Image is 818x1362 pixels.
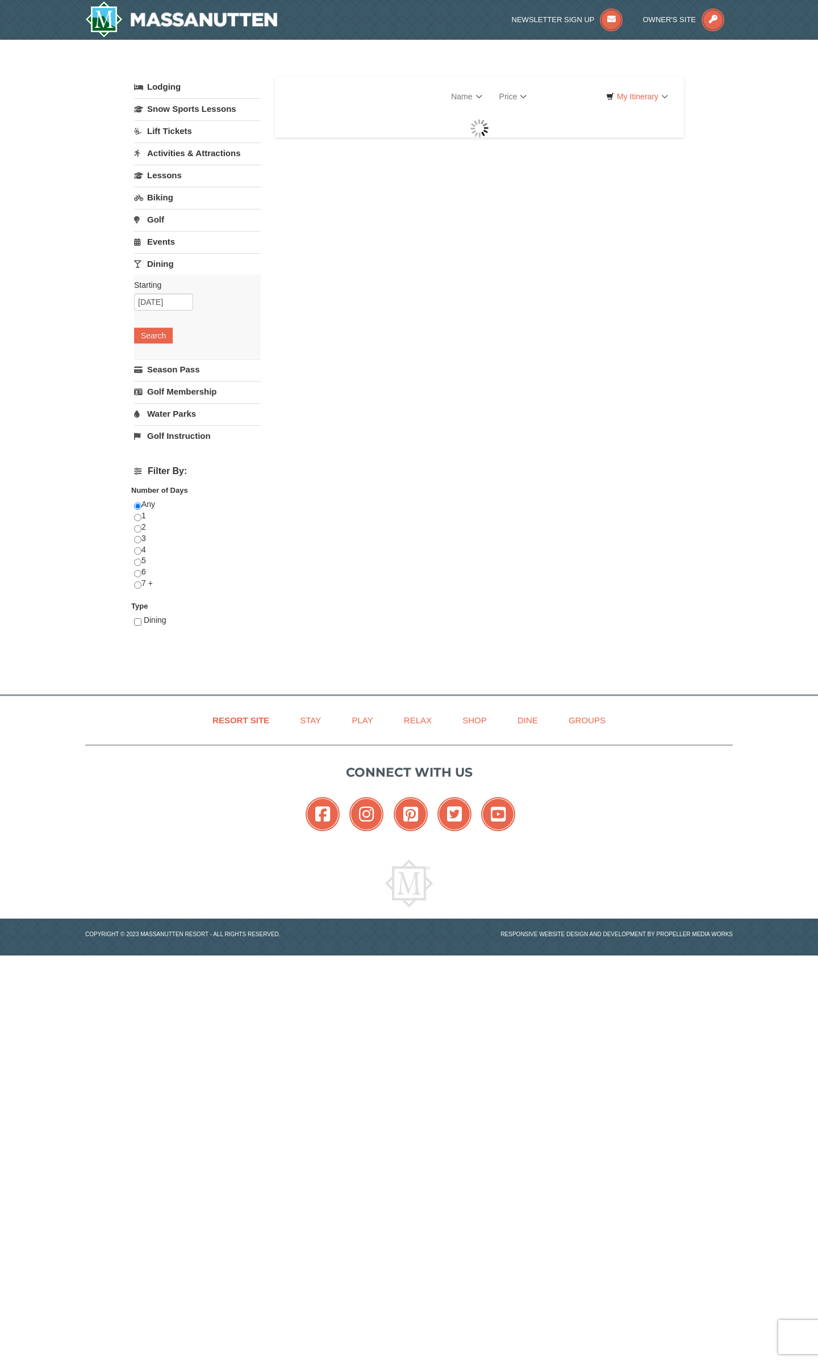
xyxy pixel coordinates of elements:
a: Lodging [134,77,261,97]
a: Season Pass [134,359,261,380]
a: Owner's Site [643,15,725,24]
strong: Type [131,602,148,610]
a: Responsive website design and development by Propeller Media Works [500,931,733,937]
span: Owner's Site [643,15,696,24]
a: Golf Membership [134,381,261,402]
a: Dining [134,253,261,274]
a: Stay [286,707,335,733]
a: Biking [134,187,261,208]
a: Lift Tickets [134,120,261,141]
a: Groups [554,707,620,733]
label: Starting [134,279,252,291]
a: Dine [503,707,552,733]
a: Massanutten Resort [85,1,277,37]
span: Newsletter Sign Up [512,15,595,24]
a: Play [337,707,387,733]
img: Massanutten Resort Logo [85,1,277,37]
a: Golf Instruction [134,425,261,446]
p: Copyright © 2023 Massanutten Resort - All Rights Reserved. [77,930,409,938]
a: Golf [134,209,261,230]
img: Massanutten Resort Logo [385,860,433,907]
a: Shop [448,707,501,733]
a: Events [134,231,261,252]
a: Snow Sports Lessons [134,98,261,119]
h4: Filter By: [134,466,261,476]
a: Price [491,85,536,108]
button: Search [134,328,173,343]
span: Dining [144,615,166,625]
a: Lessons [134,165,261,186]
div: Any 1 2 3 4 5 6 7 + [134,499,261,601]
a: Resort Site [198,707,283,733]
p: Connect with us [85,763,733,782]
a: Relax [390,707,446,733]
img: wait gif [470,119,489,137]
a: Newsletter Sign Up [512,15,623,24]
a: Name [443,85,490,108]
a: Activities & Attractions [134,143,261,164]
strong: Number of Days [131,486,188,494]
a: Water Parks [134,403,261,424]
a: My Itinerary [599,88,675,105]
